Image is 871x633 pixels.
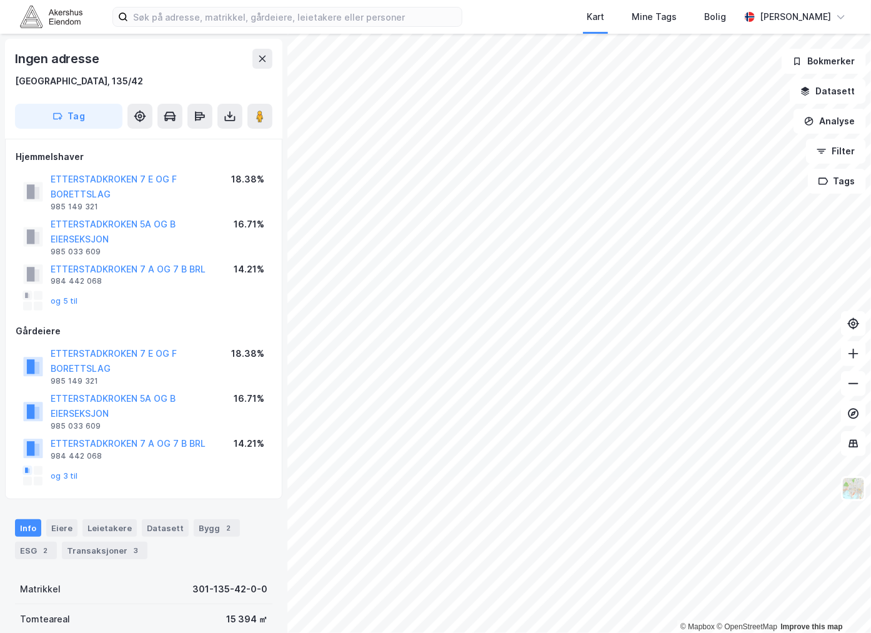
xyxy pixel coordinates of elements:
[842,477,865,501] img: Z
[20,612,70,627] div: Tomteareal
[20,582,61,597] div: Matrikkel
[222,522,235,534] div: 2
[226,612,267,627] div: 15 394 ㎡
[82,519,137,537] div: Leietakere
[51,376,98,386] div: 985 149 321
[234,391,264,406] div: 16.71%
[51,451,102,461] div: 984 442 068
[632,9,677,24] div: Mine Tags
[51,276,102,286] div: 984 442 068
[760,9,831,24] div: [PERSON_NAME]
[51,421,101,431] div: 985 033 609
[587,9,604,24] div: Kart
[231,172,264,187] div: 18.38%
[16,149,272,164] div: Hjemmelshaver
[809,573,871,633] div: Kontrollprogram for chat
[794,109,866,134] button: Analyse
[20,6,82,27] img: akershus-eiendom-logo.9091f326c980b4bce74ccdd9f866810c.svg
[51,202,98,212] div: 985 149 321
[234,217,264,232] div: 16.71%
[234,262,264,277] div: 14.21%
[231,346,264,361] div: 18.38%
[192,582,267,597] div: 301-135-42-0-0
[704,9,726,24] div: Bolig
[680,622,715,631] a: Mapbox
[39,544,52,557] div: 2
[194,519,240,537] div: Bygg
[15,542,57,559] div: ESG
[15,519,41,537] div: Info
[130,544,142,557] div: 3
[806,139,866,164] button: Filter
[142,519,189,537] div: Datasett
[808,169,866,194] button: Tags
[46,519,77,537] div: Eiere
[717,622,777,631] a: OpenStreetMap
[781,622,843,631] a: Improve this map
[234,436,264,451] div: 14.21%
[15,104,122,129] button: Tag
[809,573,871,633] iframe: Chat Widget
[16,324,272,339] div: Gårdeiere
[15,49,101,69] div: Ingen adresse
[15,74,143,89] div: [GEOGRAPHIC_DATA], 135/42
[782,49,866,74] button: Bokmerker
[51,247,101,257] div: 985 033 609
[128,7,462,26] input: Søk på adresse, matrikkel, gårdeiere, leietakere eller personer
[790,79,866,104] button: Datasett
[62,542,147,559] div: Transaksjoner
